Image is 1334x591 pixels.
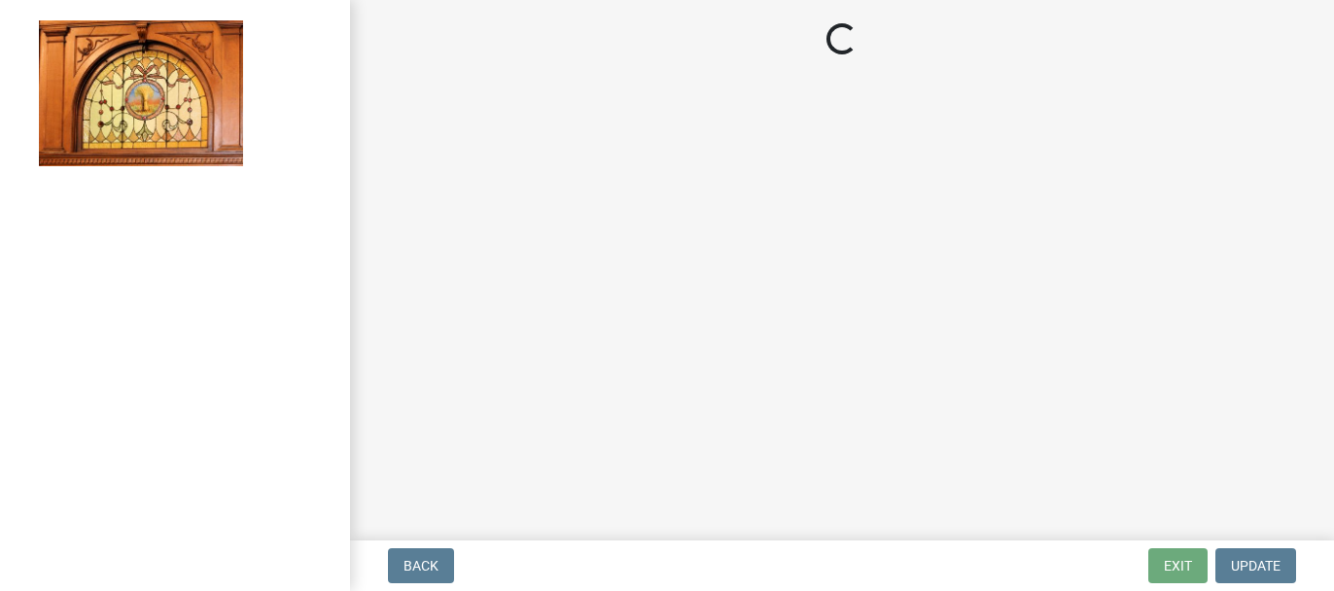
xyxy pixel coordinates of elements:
[1215,548,1296,583] button: Update
[1148,548,1208,583] button: Exit
[388,548,454,583] button: Back
[1231,558,1281,574] span: Update
[39,20,243,166] img: Jasper County, Indiana
[404,558,439,574] span: Back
